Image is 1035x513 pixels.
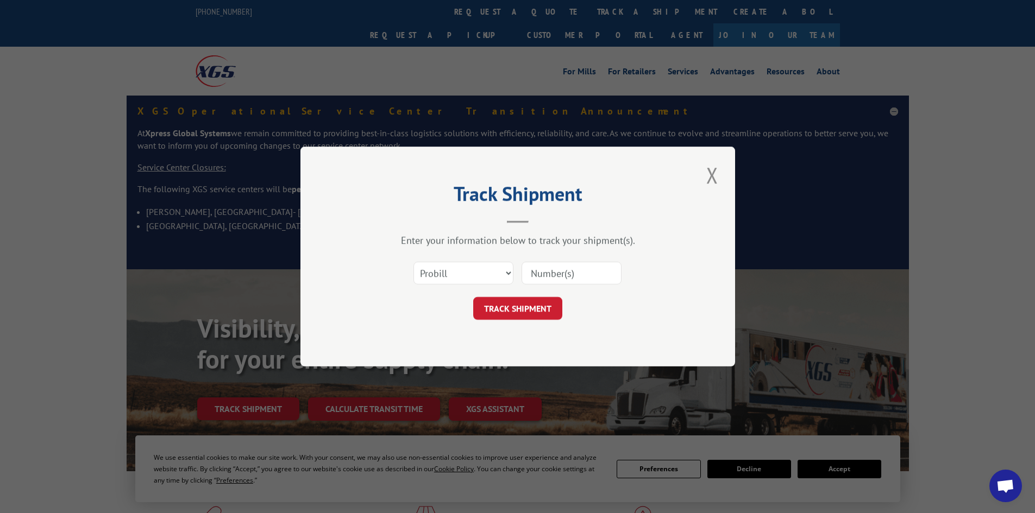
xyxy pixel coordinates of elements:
div: Enter your information below to track your shipment(s). [355,234,681,246]
button: TRACK SHIPMENT [473,297,562,320]
a: Open chat [989,470,1022,502]
h2: Track Shipment [355,186,681,207]
input: Number(s) [522,262,622,284]
button: Close modal [703,160,722,190]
